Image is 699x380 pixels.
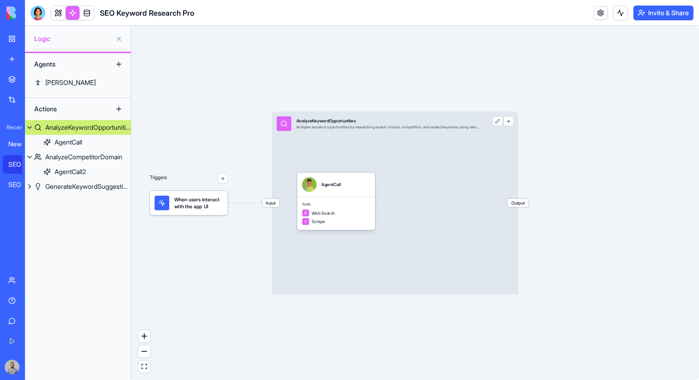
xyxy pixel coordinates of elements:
a: New App [3,135,40,153]
div: AnalyzeKeywordOpportunities [45,123,131,132]
div: New App [8,139,34,149]
div: Actions [30,102,104,116]
span: Logic [34,34,111,43]
img: image_123650291_bsq8ao.jpg [5,360,19,374]
button: Invite & Share [633,6,693,20]
a: GenerateKeywordSuggestions [25,179,131,194]
div: AgentCallToolsWeb SearchScrape [297,173,375,230]
a: [PERSON_NAME] [25,75,131,90]
div: SEO Keyword Research Pro [8,160,34,169]
div: AnalyzeKeywordOpportunities [296,118,479,124]
a: AgentCall [25,135,131,150]
div: Triggers [150,154,228,215]
span: Input [262,199,279,207]
button: fit view [138,361,150,373]
div: Agents [30,57,104,72]
button: zoom in [138,330,150,343]
span: When users interact with the app UI [174,196,223,211]
div: Analyzes keyword opportunities by researching search volume, competition, and related keywords us... [296,125,479,130]
a: SEO Keyword Research Pro [3,155,40,174]
div: GenerateKeywordSuggestions [45,182,131,191]
span: Tools [302,202,370,207]
div: InputAnalyzeKeywordOpportunitiesAnalyzes keyword opportunities by researching search volume, comp... [272,112,518,295]
a: AnalyzeCompetitorDomain [25,150,131,164]
div: When users interact with the app UI [150,191,228,215]
span: Scrape [312,218,325,224]
div: AgentCall [55,138,82,147]
a: SEO Keyword Research Pro [3,175,40,194]
a: AgentCall2 [25,164,131,179]
div: AnalyzeCompetitorDomain [45,152,123,162]
a: AnalyzeKeywordOpportunities [25,120,131,135]
span: Web Search [312,210,335,216]
span: Output [508,199,529,207]
div: AgentCall2 [55,167,86,176]
span: SEO Keyword Research Pro [100,7,194,18]
span: Recent [3,124,22,131]
p: Triggers [150,174,167,183]
button: zoom out [138,345,150,358]
img: logo [6,6,64,19]
div: [PERSON_NAME] [45,78,96,87]
div: SEO Keyword Research Pro [8,180,34,189]
div: AgentCall [321,181,341,187]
